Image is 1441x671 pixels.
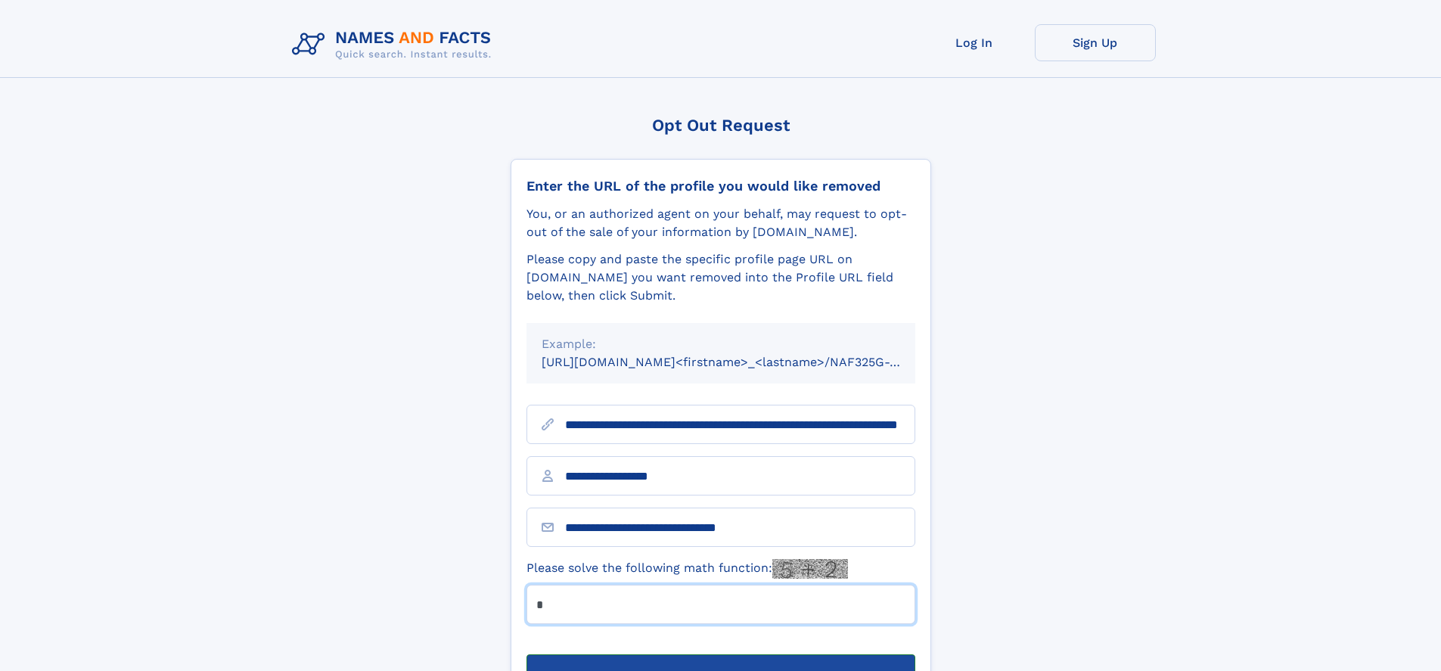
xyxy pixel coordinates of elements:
[526,250,915,305] div: Please copy and paste the specific profile page URL on [DOMAIN_NAME] you want removed into the Pr...
[542,335,900,353] div: Example:
[526,559,848,579] label: Please solve the following math function:
[286,24,504,65] img: Logo Names and Facts
[542,355,944,369] small: [URL][DOMAIN_NAME]<firstname>_<lastname>/NAF325G-xxxxxxxx
[1035,24,1156,61] a: Sign Up
[526,178,915,194] div: Enter the URL of the profile you would like removed
[914,24,1035,61] a: Log In
[511,116,931,135] div: Opt Out Request
[526,205,915,241] div: You, or an authorized agent on your behalf, may request to opt-out of the sale of your informatio...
